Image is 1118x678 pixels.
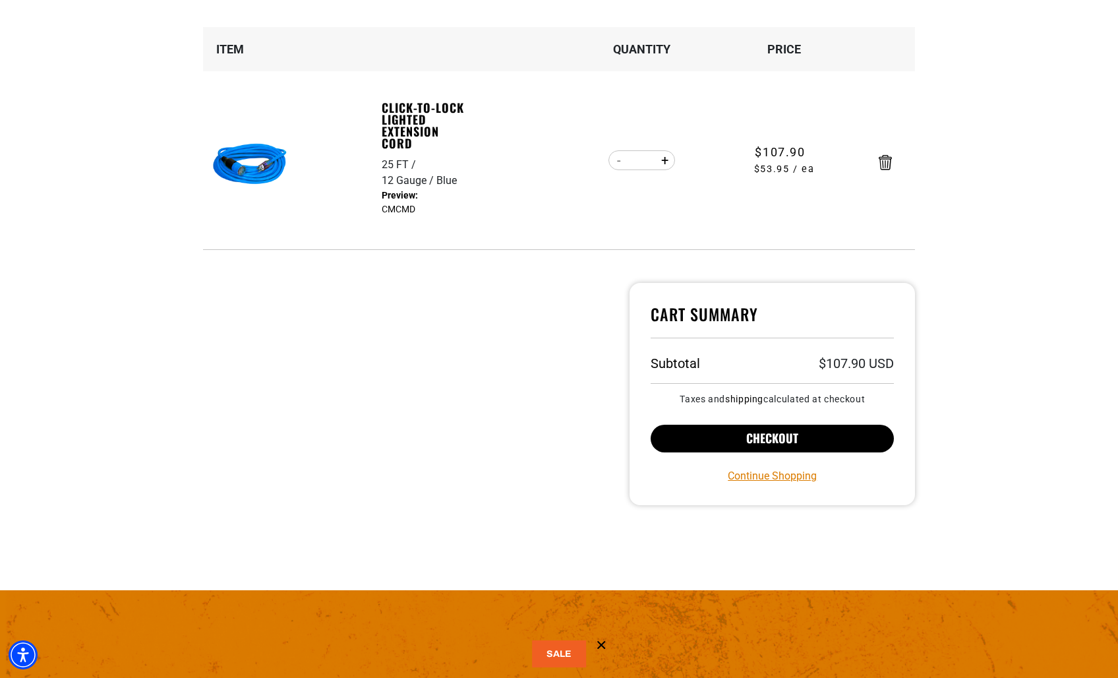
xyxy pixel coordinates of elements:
span: $53.95 / ea [714,162,855,177]
small: Taxes and calculated at checkout [651,394,894,404]
a: Click-to-Lock Lighted Extension Cord [382,102,473,149]
a: Remove Click-to-Lock Lighted Extension Cord - 25 FT / 12 Gauge / Blue [879,158,892,167]
h3: Subtotal [651,357,700,370]
img: blue [208,124,291,207]
th: Item [203,27,381,71]
a: shipping [725,394,763,404]
button: Checkout [651,425,894,452]
span: $107.90 [755,143,805,161]
th: Quantity [571,27,713,71]
h4: Cart Summary [651,304,894,338]
th: Price [713,27,856,71]
p: $107.90 USD [819,357,894,370]
dd: CMCMD [382,189,473,216]
div: 25 FT [382,157,419,173]
div: Accessibility Menu [9,640,38,669]
input: Quantity for Click-to-Lock Lighted Extension Cord [629,149,655,171]
div: 12 Gauge [382,173,436,189]
a: Continue Shopping [728,468,817,484]
div: Blue [436,173,457,189]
